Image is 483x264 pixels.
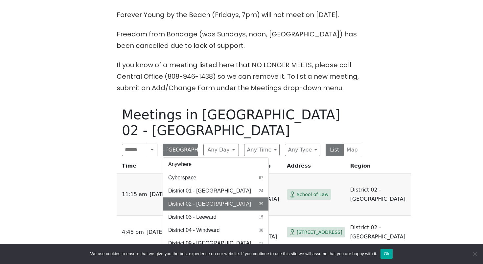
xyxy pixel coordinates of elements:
button: Map [343,144,361,156]
button: Any Type [285,144,320,156]
button: District 09 - [GEOGRAPHIC_DATA]21 results [163,237,268,250]
span: District 03 - Leeward [168,213,217,221]
span: 15 results [259,214,263,220]
span: [DATE] [150,190,168,199]
span: 24 results [259,188,263,194]
button: District 02 - [GEOGRAPHIC_DATA] [163,144,198,156]
h1: Meetings in [GEOGRAPHIC_DATA] 02 - [GEOGRAPHIC_DATA] [122,107,361,138]
p: Forever Young by the Beach (Fridays, 7pm) will not meet on [DATE]. [117,9,366,21]
button: District 04 - Windward38 results [163,224,268,237]
span: [STREET_ADDRESS] [297,228,342,236]
span: District 02 - [GEOGRAPHIC_DATA] [168,200,251,208]
th: Address [284,161,348,173]
button: Any Day [203,144,239,156]
th: Time [117,161,170,173]
span: 4:45 PM [122,228,144,237]
span: Cyberspace [168,174,196,182]
td: District 02 - [GEOGRAPHIC_DATA] [348,216,411,249]
p: Freedom from Bondage (was Sundays, noon, [GEOGRAPHIC_DATA]) has been cancelled due to lack of sup... [117,29,366,51]
span: School of Law [297,191,329,199]
span: We use cookies to ensure that we give you the best experience on our website. If you continue to ... [90,251,377,257]
p: If you know of a meeting listed here that NO LONGER MEETS, please call Central Office (808-946-14... [117,59,366,94]
button: Cyberspace67 results [163,171,268,184]
th: Region [348,161,411,173]
span: District 04 - Windward [168,226,219,234]
button: Search [147,144,157,156]
button: Any Time [244,144,280,156]
button: Ok [380,249,393,259]
button: District 03 - Leeward15 results [163,211,268,224]
button: District 02 - [GEOGRAPHIC_DATA]39 results [163,197,268,211]
button: Anywhere [163,158,268,171]
span: [DATE] [147,228,164,237]
span: District 09 - [GEOGRAPHIC_DATA] [168,239,251,247]
span: No [471,251,478,257]
span: District 01 - [GEOGRAPHIC_DATA] [168,187,251,195]
span: 39 results [259,201,263,207]
span: 11:15 AM [122,190,147,199]
button: District 01 - [GEOGRAPHIC_DATA]24 results [163,184,268,197]
button: List [326,144,344,156]
input: Search [122,144,147,156]
td: District 02 - [GEOGRAPHIC_DATA] [348,173,411,216]
span: 67 results [259,175,263,181]
span: 38 results [259,227,263,233]
span: 21 results [259,240,263,246]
